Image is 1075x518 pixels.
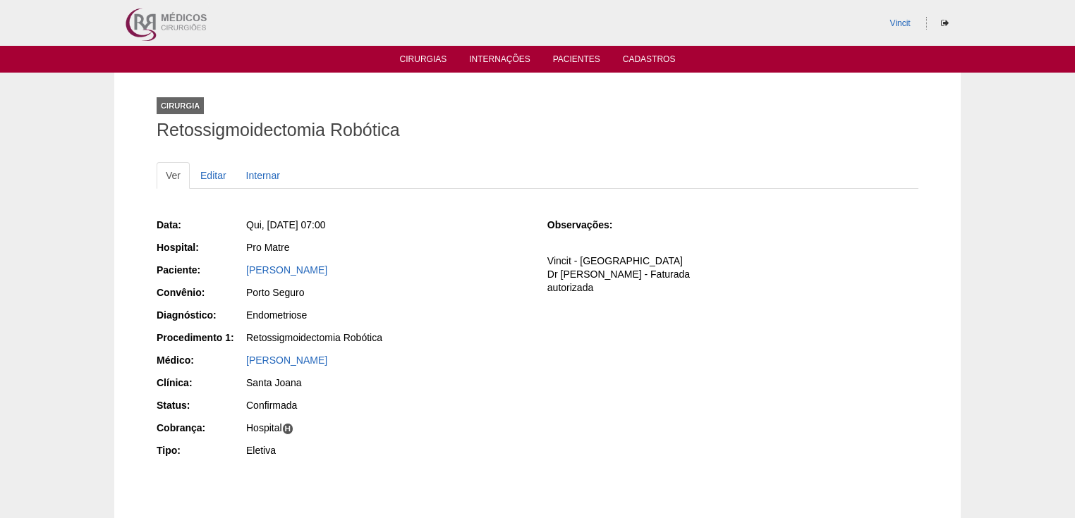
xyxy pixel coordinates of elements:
a: Ver [157,162,190,189]
div: Convênio: [157,285,245,300]
div: Porto Seguro [246,285,528,300]
a: Cadastros [623,54,676,68]
div: Santa Joana [246,376,528,390]
span: Qui, [DATE] 07:00 [246,219,326,230]
a: Pacientes [553,54,600,68]
div: Procedimento 1: [157,331,245,345]
p: Vincit - [GEOGRAPHIC_DATA] Dr [PERSON_NAME] - Faturada autorizada [547,254,918,295]
a: [PERSON_NAME] [246,264,327,276]
div: Eletiva [246,443,528,457]
div: Endometriose [246,308,528,322]
a: Cirurgias [400,54,447,68]
div: Tipo: [157,443,245,457]
div: Médico: [157,353,245,367]
div: Status: [157,398,245,412]
div: Observações: [547,218,636,232]
div: Cobrança: [157,421,245,435]
div: Diagnóstico: [157,308,245,322]
div: Clínica: [157,376,245,390]
div: Confirmada [246,398,528,412]
i: Sair [941,19,949,27]
div: Pro Matre [246,240,528,254]
div: Data: [157,218,245,232]
a: Editar [191,162,236,189]
a: Internar [237,162,289,189]
div: Retossigmoidectomia Robótica [246,331,528,345]
a: Internações [469,54,530,68]
a: Vincit [890,18,911,28]
h1: Retossigmoidectomia Robótica [157,121,918,139]
div: Hospital: [157,240,245,254]
div: Paciente: [157,263,245,277]
div: Hospital [246,421,528,435]
a: [PERSON_NAME] [246,354,327,366]
span: H [282,423,294,435]
div: Cirurgia [157,97,204,114]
